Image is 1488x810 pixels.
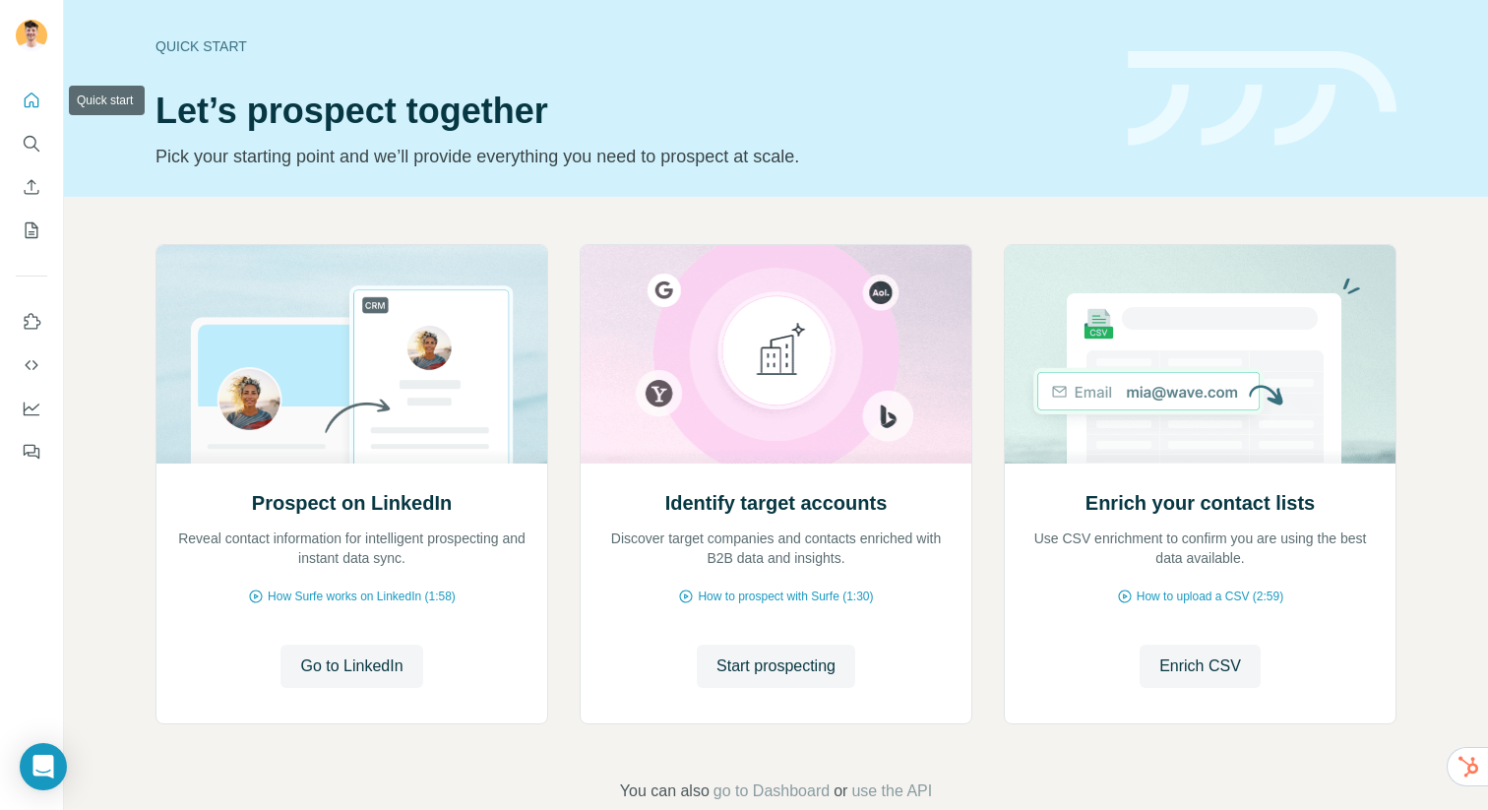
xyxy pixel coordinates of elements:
[1024,529,1376,568] p: Use CSV enrichment to confirm you are using the best data available.
[300,654,403,678] span: Go to LinkedIn
[834,779,847,803] span: or
[1137,588,1283,605] span: How to upload a CSV (2:59)
[280,645,422,688] button: Go to LinkedIn
[155,245,548,464] img: Prospect on LinkedIn
[1140,645,1261,688] button: Enrich CSV
[716,654,836,678] span: Start prospecting
[155,36,1104,56] div: Quick start
[155,92,1104,131] h1: Let’s prospect together
[1159,654,1241,678] span: Enrich CSV
[698,588,873,605] span: How to prospect with Surfe (1:30)
[16,126,47,161] button: Search
[620,779,710,803] span: You can also
[665,489,888,517] h2: Identify target accounts
[176,529,527,568] p: Reveal contact information for intelligent prospecting and instant data sync.
[580,245,972,464] img: Identify target accounts
[268,588,456,605] span: How Surfe works on LinkedIn (1:58)
[1128,51,1396,147] img: banner
[1004,245,1396,464] img: Enrich your contact lists
[16,213,47,248] button: My lists
[16,347,47,383] button: Use Surfe API
[155,143,1104,170] p: Pick your starting point and we’ll provide everything you need to prospect at scale.
[16,434,47,469] button: Feedback
[16,20,47,51] img: Avatar
[713,779,830,803] button: go to Dashboard
[697,645,855,688] button: Start prospecting
[20,743,67,790] div: Open Intercom Messenger
[16,391,47,426] button: Dashboard
[600,529,952,568] p: Discover target companies and contacts enriched with B2B data and insights.
[16,304,47,340] button: Use Surfe on LinkedIn
[16,83,47,118] button: Quick start
[16,169,47,205] button: Enrich CSV
[851,779,932,803] button: use the API
[252,489,452,517] h2: Prospect on LinkedIn
[1085,489,1315,517] h2: Enrich your contact lists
